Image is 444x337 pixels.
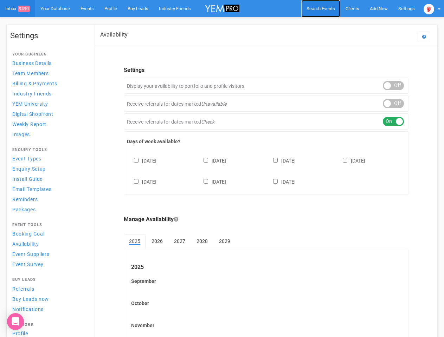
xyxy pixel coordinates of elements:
a: Reminders [10,194,88,204]
span: Digital Shopfront [12,111,53,117]
label: [DATE] [127,178,156,185]
span: Business Details [12,60,52,66]
label: [DATE] [127,157,156,164]
a: Event Survey [10,259,88,269]
span: Notifications [12,306,44,312]
span: Event Survey [12,262,43,267]
span: Search Events [307,6,335,11]
a: Enquiry Setup [10,164,88,173]
a: Images [10,130,88,139]
input: [DATE] [273,158,278,163]
a: Weekly Report [10,119,88,129]
span: Event Suppliers [12,251,50,257]
a: Industry Friends [10,89,88,98]
h4: Your Business [12,52,85,57]
span: YEM University [12,101,48,107]
a: Packages [10,205,88,214]
a: Billing & Payments [10,79,88,88]
span: Event Types [12,156,41,161]
a: Booking Goal [10,229,88,238]
label: Days of week available? [127,138,405,145]
h1: Settings [10,32,88,40]
span: Weekly Report [12,121,46,127]
span: Team Members [12,71,49,76]
h4: Event Tools [12,223,85,227]
span: Packages [12,207,36,212]
a: Team Members [10,68,88,78]
a: Business Details [10,58,88,68]
legend: Manage Availability [124,216,408,224]
span: Booking Goal [12,231,44,237]
span: Install Guide [12,176,43,182]
label: [DATE] [266,157,296,164]
a: 2027 [169,234,191,248]
input: [DATE] [134,158,139,163]
input: [DATE] [273,179,278,184]
div: Receive referrals for dates marked [124,113,408,130]
em: Check [201,119,214,125]
legend: Settings [124,66,408,74]
label: [DATE] [197,157,226,164]
span: Add New [370,6,388,11]
input: [DATE] [204,158,208,163]
label: September [131,278,401,285]
label: [DATE] [197,178,226,185]
h2: Availability [100,32,128,38]
span: 9490 [18,6,30,12]
a: Availability [10,239,88,249]
label: October [131,300,401,307]
a: 2026 [146,234,168,248]
span: Reminders [12,197,38,202]
em: Unavailable [201,101,226,107]
a: Install Guide [10,174,88,184]
a: Referrals [10,284,88,293]
a: 2028 [191,234,213,248]
input: [DATE] [204,179,208,184]
a: 2025 [124,234,146,249]
input: [DATE] [343,158,347,163]
div: Open Intercom Messenger [7,313,24,330]
span: Availability [12,241,39,247]
a: YEM University [10,99,88,108]
label: [DATE] [266,178,296,185]
span: Clients [346,6,359,11]
legend: 2025 [131,263,401,271]
label: [DATE] [336,157,365,164]
h4: Buy Leads [12,278,85,282]
a: Email Templates [10,184,88,194]
a: 2029 [214,234,236,248]
a: Event Types [10,154,88,163]
input: [DATE] [134,179,139,184]
span: Images [12,132,30,137]
a: Buy Leads now [10,294,88,304]
a: Notifications [10,304,88,314]
a: Digital Shopfront [10,109,88,119]
h4: Enquiry Tools [12,148,85,152]
span: Enquiry Setup [12,166,46,172]
div: Display your availability to portfolio and profile visitors [124,78,408,94]
h4: Network [12,323,85,327]
span: Billing & Payments [12,81,57,86]
img: open-uri20250107-2-1pbi2ie [424,4,434,14]
a: Event Suppliers [10,249,88,259]
div: Receive referrals for dates marked [124,95,408,112]
span: Email Templates [12,186,52,192]
label: November [131,322,401,329]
